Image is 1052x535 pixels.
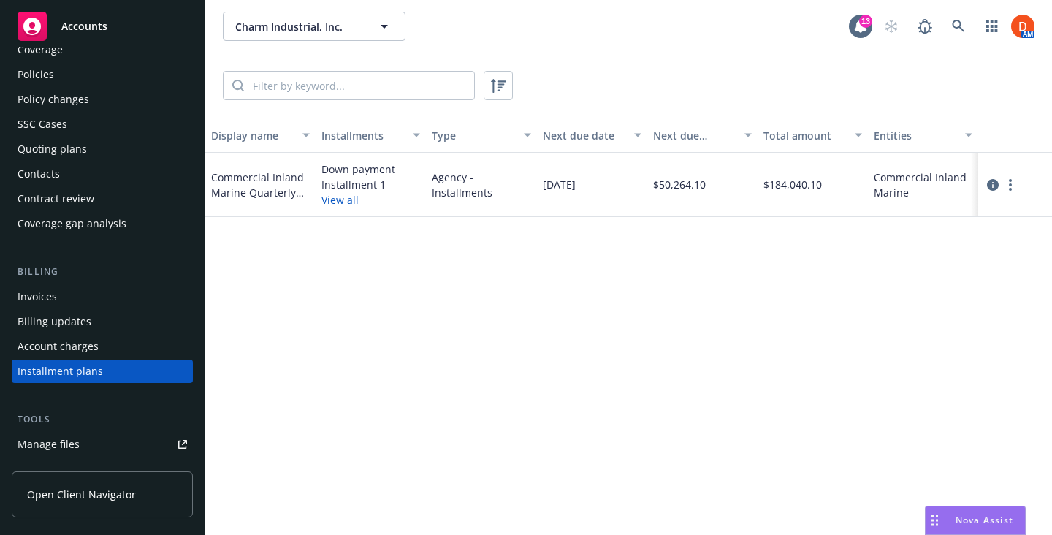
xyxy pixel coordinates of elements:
a: Coverage [12,38,193,61]
svg: Search [232,80,244,91]
a: Account charges [12,335,193,358]
a: Quoting plans [12,137,193,161]
a: Billing updates [12,310,193,333]
input: Filter by keyword... [244,72,474,99]
button: View all [321,192,359,208]
div: Entities [874,128,956,143]
div: Commercial Inland Marine [874,170,972,200]
button: Entities [868,118,978,153]
div: Manage exposures [18,458,110,481]
span: Charm Industrial, Inc. [235,19,362,34]
a: circleInformation [984,176,1002,194]
div: Installments [321,128,404,143]
div: Next due date [543,128,625,143]
a: Contacts [12,162,193,186]
a: Policies [12,63,193,86]
div: Policy changes [18,88,89,111]
a: Installment plans [12,360,193,383]
a: Report a Bug [910,12,939,41]
div: Agency - Installments [432,170,530,200]
a: Start snowing [877,12,906,41]
a: Accounts [12,6,193,47]
button: Installments [316,118,426,153]
a: Manage files [12,433,193,456]
div: Manage files [18,433,80,456]
div: Type [432,128,514,143]
div: Quoting plans [18,137,87,161]
a: Switch app [977,12,1007,41]
div: $50,264.10 [653,177,706,192]
a: Coverage gap analysis [12,212,193,235]
span: Accounts [61,20,107,32]
div: Display name [211,128,294,143]
div: Drag to move [926,506,944,534]
div: Billing [12,265,193,279]
span: Nova Assist [956,514,1013,526]
button: Display name [205,118,316,153]
div: Contract review [18,187,94,210]
div: Policies [18,63,54,86]
div: Billing updates [18,310,91,333]
button: Next due amount [647,118,758,153]
div: Invoices [18,285,57,308]
div: [DATE] [543,177,576,192]
div: Installment plans [18,360,103,383]
div: Tools [12,412,193,427]
div: 13 [859,15,872,28]
a: SSC Cases [12,113,193,136]
div: Coverage gap analysis [18,212,126,235]
a: Contract review [12,187,193,210]
button: Charm Industrial, Inc. [223,12,405,41]
div: Contacts [18,162,60,186]
span: Open Client Navigator [27,487,136,502]
a: Policy changes [12,88,193,111]
div: Installment 1 [321,177,395,192]
div: Next due amount [653,128,736,143]
div: Coverage [18,38,63,61]
a: more [1002,176,1019,194]
button: Type [426,118,536,153]
a: Invoices [12,285,193,308]
a: Search [944,12,973,41]
button: Nova Assist [925,506,1026,535]
div: Account charges [18,335,99,358]
div: SSC Cases [18,113,67,136]
a: Manage exposures [12,458,193,481]
div: Down payment [321,162,395,177]
button: Next due date [537,118,647,153]
div: Total amount [763,128,846,143]
div: $184,040.10 [763,177,822,192]
img: photo [1011,15,1034,38]
button: Total amount [758,118,868,153]
div: Commercial Inland Marine Quarterly Installment Plan [211,170,310,200]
